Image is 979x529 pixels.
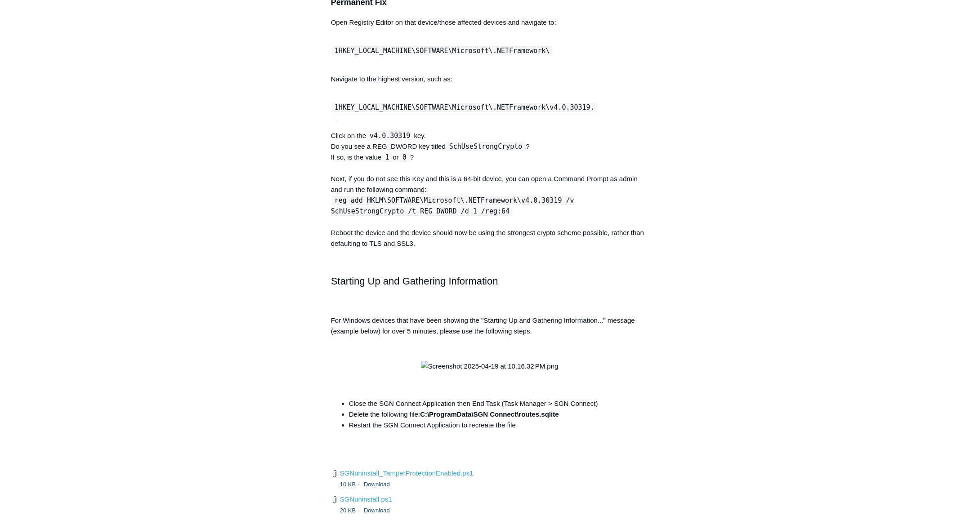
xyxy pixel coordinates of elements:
[340,495,392,503] a: SGNuninstall.ps1
[339,103,595,111] span: HKEY_LOCAL_MACHINE\SOFTWARE\Microsoft\.NETFramework\v4.0.30319.
[364,507,390,514] a: Download
[331,196,574,216] code: reg add HKLM\SOFTWARE\Microsoft\.NETFramework\v4.0.30319 /v SchUseStrongCrypto /t REG_DWORD /d 1 ...
[364,481,390,488] a: Download
[335,94,339,121] span: 1
[331,63,648,84] p: Navigate to the highest version, such as:
[349,409,648,420] li: Delete the following file:
[400,153,409,162] code: 0
[331,273,648,289] h2: Starting Up and Gathering Information
[339,47,550,55] span: HKEY_LOCAL_MACHINE\SOFTWARE\Microsoft\.NETFramework\
[331,315,648,337] p: For Windows devices that have been showing the "Starting Up and Gathering Information..." message...
[367,131,413,140] code: v4.0.30319
[340,507,362,514] span: 20 KB
[349,398,648,409] li: Close the SGN Connect Application then End Task (Task Manager > SGN Connect)
[331,17,648,28] p: Open Registry Editor on that device/those affected devices and navigate to:
[421,361,559,372] img: Screenshot 2025-04-19 at 10.16.32 PM.png
[382,153,392,162] code: 1
[340,481,362,488] span: 10 KB
[331,120,648,249] p: Click on the key. Do you see a REG_DWORD key titled ? If so, is the value or ? Next, if you do no...
[447,142,525,151] code: SchUseStrongCrypto
[349,420,648,431] li: Restart the SGN Connect Application to recreate the file
[340,469,474,477] a: SGNuninstall_TamperProtectionEnabled.ps1
[335,38,339,64] span: 1
[420,410,559,418] strong: C:\ProgramData\SGN Connect\routes.sqlite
